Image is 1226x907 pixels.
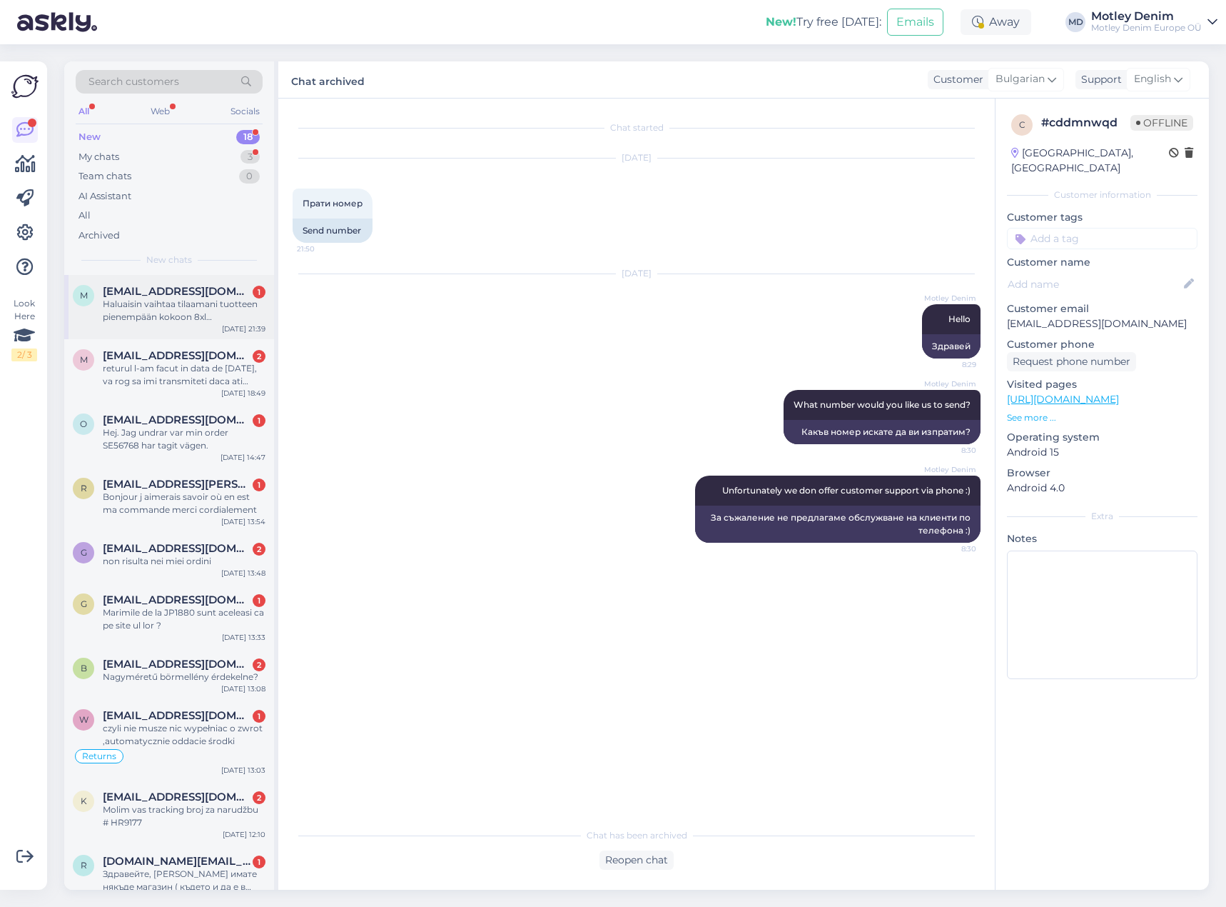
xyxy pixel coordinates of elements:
[1065,12,1085,32] div: MD
[928,72,983,87] div: Customer
[80,290,88,301] span: m
[1041,114,1130,131] div: # cddmnwqd
[1007,377,1197,392] p: Visited pages
[766,15,796,29] b: New!
[221,765,265,776] div: [DATE] 13:03
[240,150,260,164] div: 3
[1091,22,1202,34] div: Motley Denim Europe OÜ
[923,293,976,304] span: Motley Denim
[1007,393,1119,406] a: [URL][DOMAIN_NAME]
[253,350,265,363] div: 2
[1007,337,1197,352] p: Customer phone
[103,414,251,426] span: ola@grafodesign.se
[11,349,37,361] div: 2 / 3
[961,9,1031,35] div: Away
[76,102,92,121] div: All
[103,362,265,388] div: returul l-am facut in data de [DATE], va rog sa imi transmiteti daca ati primit produsele inapoi
[80,419,87,429] span: o
[81,483,87,493] span: R
[103,349,251,362] span: matesemil@yahoo.com
[103,709,251,722] span: wasisdas94@op.pl
[81,860,87,871] span: r
[78,150,119,164] div: My chats
[103,478,251,491] span: Risi.christophe@neuf.fr
[1007,510,1197,523] div: Extra
[103,298,265,324] div: Haluaisin vaihtaa tilaamani tuotteen pienempään kokoon 8xl [PERSON_NAME] tilaamani on liian suuri...
[253,594,265,607] div: 1
[221,516,265,527] div: [DATE] 13:54
[239,169,260,184] div: 0
[293,121,981,134] div: Chat started
[236,130,260,144] div: 18
[11,73,39,100] img: Askly Logo
[103,606,265,632] div: Marimile de la JP1880 sunt aceleasi ca pe site ul lor ?
[221,568,265,578] div: [DATE] 13:48
[1007,255,1197,270] p: Customer name
[78,169,131,184] div: Team chats
[253,658,265,671] div: 2
[103,791,251,803] span: kruno.dokic@gmail.com
[103,722,265,748] div: czyli nie musze nic wypełniac o zwrot ,automatycznie oddacie środki
[1007,531,1197,546] p: Notes
[1134,71,1171,87] span: English
[923,359,976,370] span: 8:29
[923,464,976,475] span: Motley Denim
[103,803,265,829] div: Molim vas tracking broj za narudžbu # HR9177
[1019,119,1025,130] span: c
[103,593,251,606] span: georgebotezatugabriel@gmail.com
[103,542,251,555] span: gius_des@libero.it
[82,752,116,761] span: Returns
[695,506,981,543] div: За съжаление не предлагаме обслужване на клиенти по телефона :)
[146,254,192,266] span: New chats
[948,314,971,324] span: Hello
[79,714,88,725] span: w
[1007,411,1197,424] p: See more ...
[253,543,265,556] div: 2
[1007,466,1197,481] p: Browser
[1007,316,1197,331] p: [EMAIL_ADDRESS][DOMAIN_NAME]
[293,267,981,280] div: [DATE]
[103,555,265,568] div: non risulta nei miei ordini
[221,452,265,463] div: [DATE] 14:47
[293,151,981,164] div: [DATE]
[78,209,91,223] div: All
[222,324,265,334] div: [DATE] 21:39
[1075,72,1122,87] div: Support
[887,9,943,36] button: Emails
[293,219,373,243] div: Send number
[1007,189,1197,201] div: Customer information
[303,198,363,209] span: Прати номер
[228,102,263,121] div: Socials
[81,547,87,558] span: g
[253,478,265,491] div: 1
[103,868,265,893] div: Здравейте, [PERSON_NAME] имате някъде магазин ( където и да е в [GEOGRAPHIC_DATA] ) в който може ...
[81,663,87,673] span: b
[81,598,87,609] span: g
[221,683,265,694] div: [DATE] 13:08
[297,244,350,254] span: 21:50
[922,334,981,359] div: Здравей
[1091,11,1202,22] div: Motley Denim
[103,285,251,298] span: mikakarjalainen.68@hotmail.com
[923,445,976,456] span: 8:30
[923,543,976,554] span: 8:30
[78,130,101,144] div: New
[996,71,1045,87] span: Bulgarian
[1091,11,1217,34] a: Motley DenimMotley Denim Europe OÜ
[223,829,265,840] div: [DATE] 12:10
[1130,115,1193,131] span: Offline
[1007,352,1136,371] div: Request phone number
[1007,210,1197,225] p: Customer tags
[784,420,981,444] div: Какъв номер искате да ви изпратим?
[103,855,251,868] span: ros.ivanova.trade@gmail.com
[80,354,88,365] span: m
[1007,301,1197,316] p: Customer email
[78,229,120,243] div: Archived
[1011,146,1169,176] div: [GEOGRAPHIC_DATA], [GEOGRAPHIC_DATA]
[103,658,251,671] span: balintcz@t-online.hu
[1007,228,1197,249] input: Add a tag
[222,632,265,643] div: [DATE] 13:33
[923,379,976,389] span: Motley Denim
[1007,430,1197,445] p: Operating system
[1008,276,1181,292] input: Add name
